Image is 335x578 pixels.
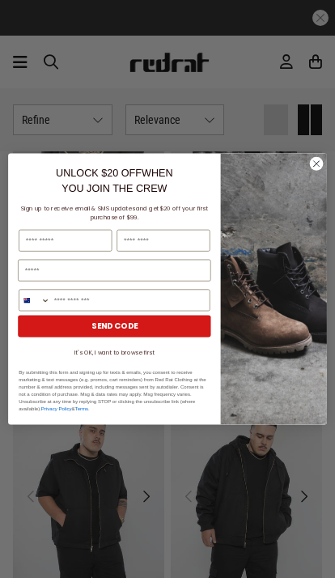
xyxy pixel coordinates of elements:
input: First Name [19,230,112,252]
span: Sign up to receive email & SMS updates and get $20 off your first purchase of $99. [21,204,208,221]
button: It's OK, I want to browse first [18,346,210,360]
button: Close dialog [309,156,324,171]
button: Open LiveChat chat widget [13,6,61,55]
p: By submitting this form and signing up for texts & emails, you consent to receive marketing & tex... [19,368,210,413]
input: Email [18,260,210,282]
img: New Zealand [23,297,30,304]
button: SEND CODE [18,315,210,337]
a: Privacy Policy [41,406,72,411]
img: f7662613-148e-4c88-9575-6c6b5b55a647.jpeg [221,153,327,424]
span: UNLOCK $20 OFF [56,168,142,179]
button: Search Countries [19,290,50,311]
a: Terms [75,406,88,411]
span: YOU JOIN THE CREW [61,182,167,193]
span: WHEN [142,168,173,179]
